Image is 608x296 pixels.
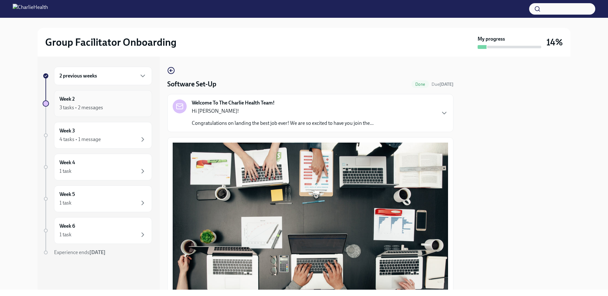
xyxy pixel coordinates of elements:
[89,249,106,255] strong: [DATE]
[439,82,453,87] strong: [DATE]
[54,67,152,85] div: 2 previous weeks
[546,37,563,48] h3: 14%
[192,108,374,115] p: Hi [PERSON_NAME]!
[59,168,72,175] div: 1 task
[43,217,152,244] a: Week 61 task
[192,99,275,106] strong: Welcome To The Charlie Health Team!
[45,36,176,49] h2: Group Facilitator Onboarding
[192,120,374,127] p: Congratulations on landing the best job ever! We are so excited to have you join the...
[43,154,152,180] a: Week 41 task
[59,96,75,103] h6: Week 2
[59,199,72,206] div: 1 task
[59,136,101,143] div: 4 tasks • 1 message
[43,90,152,117] a: Week 23 tasks • 2 messages
[43,185,152,212] a: Week 51 task
[59,223,75,230] h6: Week 6
[13,4,48,14] img: CharlieHealth
[411,82,429,87] span: Done
[43,122,152,149] a: Week 34 tasks • 1 message
[59,231,72,238] div: 1 task
[59,191,75,198] h6: Week 5
[167,79,216,89] h4: Software Set-Up
[59,104,103,111] div: 3 tasks • 2 messages
[59,72,97,79] h6: 2 previous weeks
[432,81,453,87] span: August 26th, 2025 10:00
[59,127,75,134] h6: Week 3
[432,82,453,87] span: Due
[478,36,505,43] strong: My progress
[54,249,106,255] span: Experience ends
[59,159,75,166] h6: Week 4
